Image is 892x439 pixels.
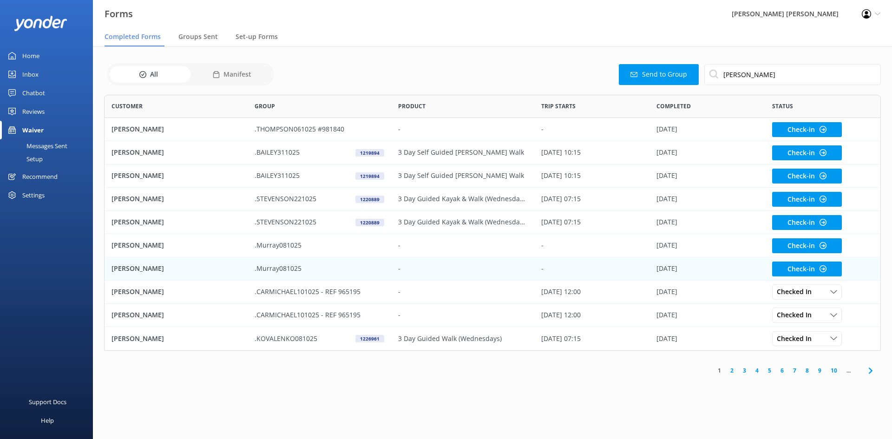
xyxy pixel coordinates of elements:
[255,194,316,204] p: .STEVENSON221025
[6,152,93,165] a: Setup
[788,366,801,375] a: 7
[355,196,384,203] div: 1220889
[178,32,218,41] span: Groups Sent
[104,118,881,141] div: row
[104,257,881,281] div: row
[541,102,576,111] span: Trip starts
[656,102,691,111] span: Completed
[355,335,384,342] div: 1226961
[541,170,581,181] p: [DATE] 10:15
[22,186,45,204] div: Settings
[777,334,817,344] span: Checked In
[255,147,300,157] p: .BAILEY311025
[104,327,881,350] div: row
[104,118,881,350] div: grid
[656,147,677,157] p: [DATE]
[713,366,726,375] a: 1
[255,310,361,320] p: .CARMICHAEL101025 - REF 965195
[772,122,842,137] button: Check-in
[22,84,45,102] div: Chatbot
[813,366,826,375] a: 9
[398,334,502,344] p: 3 Day Guided Walk (Wednesdays)
[777,287,817,297] span: Checked In
[104,164,881,188] div: row
[398,240,400,250] p: -
[22,65,39,84] div: Inbox
[826,366,842,375] a: 10
[255,217,316,227] p: .STEVENSON221025
[656,287,677,297] p: [DATE]
[105,7,133,21] h3: Forms
[541,194,581,204] p: [DATE] 07:15
[541,310,581,320] p: [DATE] 12:00
[104,304,881,327] div: row
[656,217,677,227] p: [DATE]
[355,149,384,157] div: 1219894
[541,217,581,227] p: [DATE] 07:15
[772,238,842,253] button: Check-in
[111,240,164,250] p: [PERSON_NAME]
[772,169,842,183] button: Check-in
[111,147,164,157] p: [PERSON_NAME]
[398,102,426,111] span: Product
[255,240,302,250] p: .Murray081025
[104,211,881,234] div: row
[398,194,527,204] p: 3 Day Guided Kayak & Walk (Wednesdays)
[656,194,677,204] p: [DATE]
[763,366,776,375] a: 5
[111,334,164,344] p: [PERSON_NAME]
[111,170,164,181] p: [PERSON_NAME]
[6,139,93,152] a: Messages Sent
[111,194,164,204] p: [PERSON_NAME]
[111,310,164,320] p: [PERSON_NAME]
[656,334,677,344] p: [DATE]
[104,281,881,304] div: row
[22,46,39,65] div: Home
[6,152,43,165] div: Setup
[656,310,677,320] p: [DATE]
[772,215,842,230] button: Check-in
[776,366,788,375] a: 6
[842,366,855,375] span: ...
[656,263,677,274] p: [DATE]
[255,124,344,134] p: .THOMPSON061025 #981840
[398,147,524,157] p: 3 Day Self Guided [PERSON_NAME] Walk
[104,188,881,211] div: row
[236,32,278,41] span: Set-up Forms
[255,334,317,344] p: .KOVALENKO081025
[111,263,164,274] p: [PERSON_NAME]
[29,393,66,411] div: Support Docs
[41,411,54,430] div: Help
[355,219,384,226] div: 1220889
[355,172,384,180] div: 1219894
[398,217,527,227] p: 3 Day Guided Kayak & Walk (Wednesdays)
[22,167,58,186] div: Recommend
[398,263,400,274] p: -
[398,124,400,134] p: -
[398,287,400,297] p: -
[541,240,544,250] p: -
[656,170,677,181] p: [DATE]
[255,263,302,274] p: .Murray081025
[541,334,581,344] p: [DATE] 07:15
[541,124,544,134] p: -
[738,366,751,375] a: 3
[104,141,881,164] div: row
[772,192,842,207] button: Check-in
[541,147,581,157] p: [DATE] 10:15
[772,262,842,276] button: Check-in
[541,263,544,274] p: -
[656,124,677,134] p: [DATE]
[772,102,793,111] span: Status
[105,32,161,41] span: Completed Forms
[541,287,581,297] p: [DATE] 12:00
[111,102,143,111] span: Customer
[255,170,300,181] p: .BAILEY311025
[14,16,67,31] img: yonder-white-logo.png
[398,310,400,320] p: -
[726,366,738,375] a: 2
[619,64,699,85] button: Send to Group
[104,234,881,257] div: row
[22,121,44,139] div: Waiver
[801,366,813,375] a: 8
